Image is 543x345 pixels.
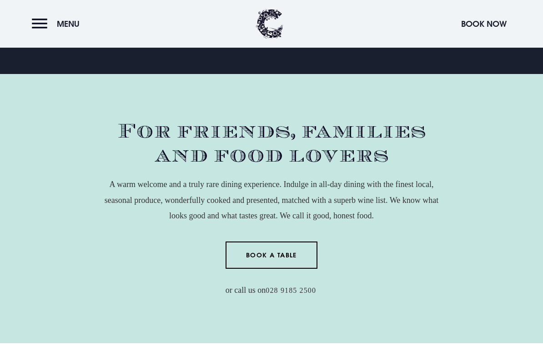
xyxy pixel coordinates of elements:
[256,9,283,39] img: Clandeboye Lodge
[100,177,443,223] p: A warm welcome and a truly rare dining experience. Indulge in all-day dining with the finest loca...
[226,241,318,269] a: Book a Table
[57,19,80,29] span: Menu
[266,286,316,295] a: 028 9185 2500
[100,119,443,168] h2: For friends, families and food lovers
[457,14,511,34] button: Book Now
[100,282,443,298] p: or call us on
[32,14,84,34] button: Menu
